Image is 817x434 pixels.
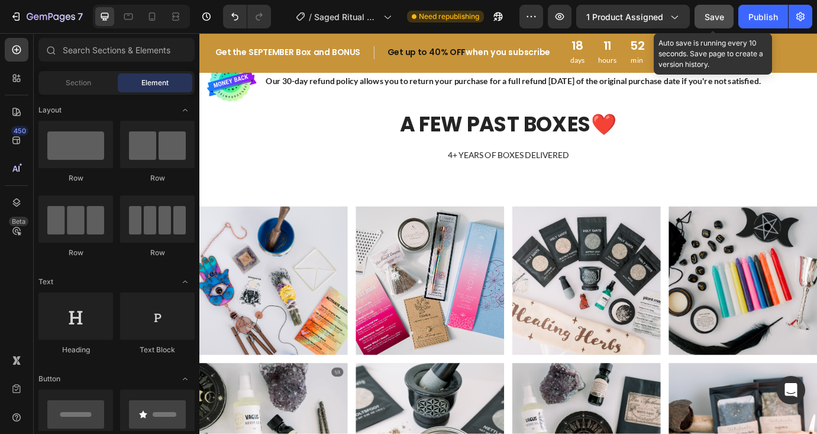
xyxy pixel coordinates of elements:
h2: A FEW PAST BOXES❤️ [9,88,701,121]
span: Text [38,277,53,287]
span: Section [66,78,91,88]
iframe: Design area [199,33,817,434]
p: Our 30-day refund policy allows you to return your purchase for a full refund [DATE] of the origi... [76,49,645,62]
a: Shop Now [571,15,634,31]
button: Save [695,5,734,28]
input: Search Sections & Elements [38,38,195,62]
img: Alt Image [180,200,350,370]
img: Alt Image [360,200,530,370]
button: Publish [738,5,788,28]
div: Row [38,173,113,184]
span: / [309,11,312,23]
button: 1 product assigned [576,5,690,28]
div: Heading [38,345,113,355]
div: Publish [748,11,778,23]
div: Row [120,173,195,184]
button: 7 [5,5,88,28]
div: Beta [9,217,28,226]
img: gempages_563840060026258194-d065ea81-8e94-4005-9fab-327764426d09.svg [9,31,66,79]
span: Save [705,12,724,22]
div: Text Block [120,345,195,355]
span: 1 product assigned [586,11,663,23]
p: 7 [77,9,83,24]
img: Alt Image [540,200,710,370]
div: Undo/Redo [223,5,271,28]
span: Saged Ritual Box - 3 Month Bundle [314,11,379,23]
span: Need republishing [419,11,479,22]
div: Row [120,247,195,258]
div: Row [38,247,113,258]
span: Layout [38,105,62,115]
p: 4+ YEARS OF BOXES DELIVERED [10,132,700,149]
span: Button [38,374,60,384]
span: Toggle open [176,369,195,388]
div: Shop Now [586,17,620,29]
span: Toggle open [176,272,195,291]
div: 450 [11,126,28,136]
div: Open Intercom Messenger [777,376,805,404]
span: Toggle open [176,101,195,120]
span: Element [141,78,169,88]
